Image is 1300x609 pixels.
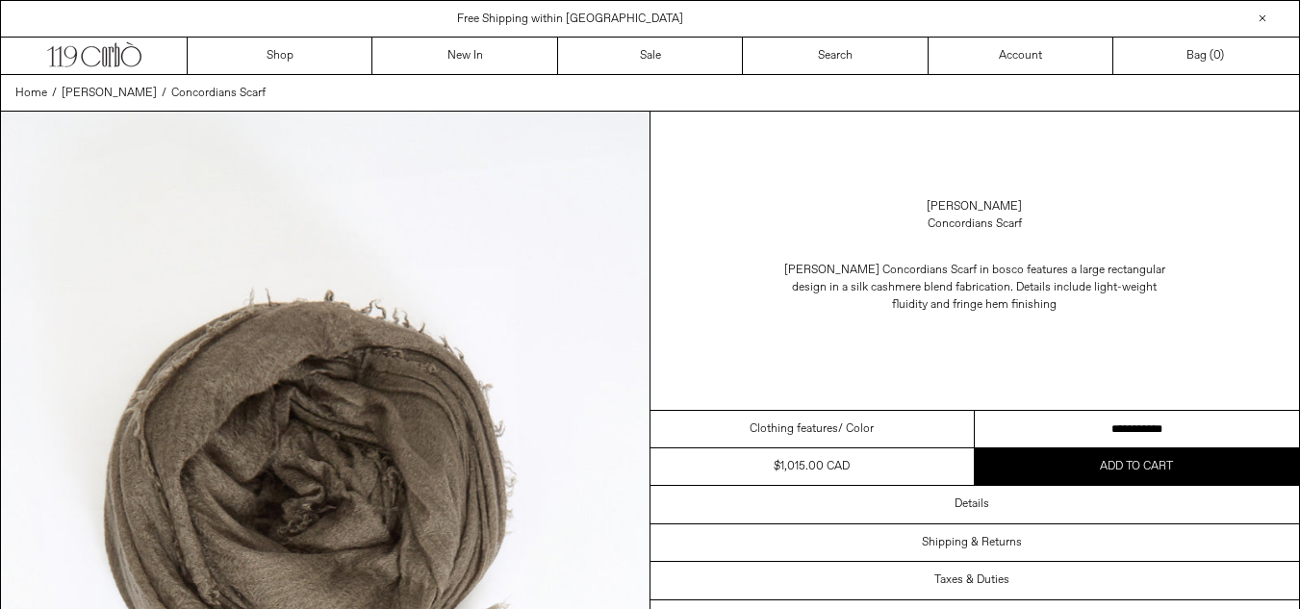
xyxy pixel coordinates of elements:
[162,85,166,102] span: /
[928,216,1022,233] div: Concordians Scarf
[188,38,372,74] a: Shop
[1213,48,1220,63] span: 0
[955,497,989,511] h3: Details
[927,198,1022,216] a: [PERSON_NAME]
[558,38,743,74] a: Sale
[1113,38,1298,74] a: Bag ()
[1100,459,1173,474] span: Add to cart
[782,252,1167,323] p: [PERSON_NAME] Concordians Scarf in bosco features a large rectangular design in a silk cashmere b...
[52,85,57,102] span: /
[934,573,1009,587] h3: Taxes & Duties
[774,459,850,474] span: $1,015.00 CAD
[15,85,47,102] a: Home
[15,86,47,101] span: Home
[171,85,266,102] a: Concordians Scarf
[975,448,1299,485] button: Add to cart
[372,38,557,74] a: New In
[1213,47,1224,64] span: )
[62,86,157,101] span: [PERSON_NAME]
[457,12,683,27] a: Free Shipping within [GEOGRAPHIC_DATA]
[171,86,266,101] span: Concordians Scarf
[750,420,838,438] span: Clothing features
[838,420,874,438] span: / Color
[929,38,1113,74] a: Account
[62,85,157,102] a: [PERSON_NAME]
[922,536,1022,549] h3: Shipping & Returns
[743,38,928,74] a: Search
